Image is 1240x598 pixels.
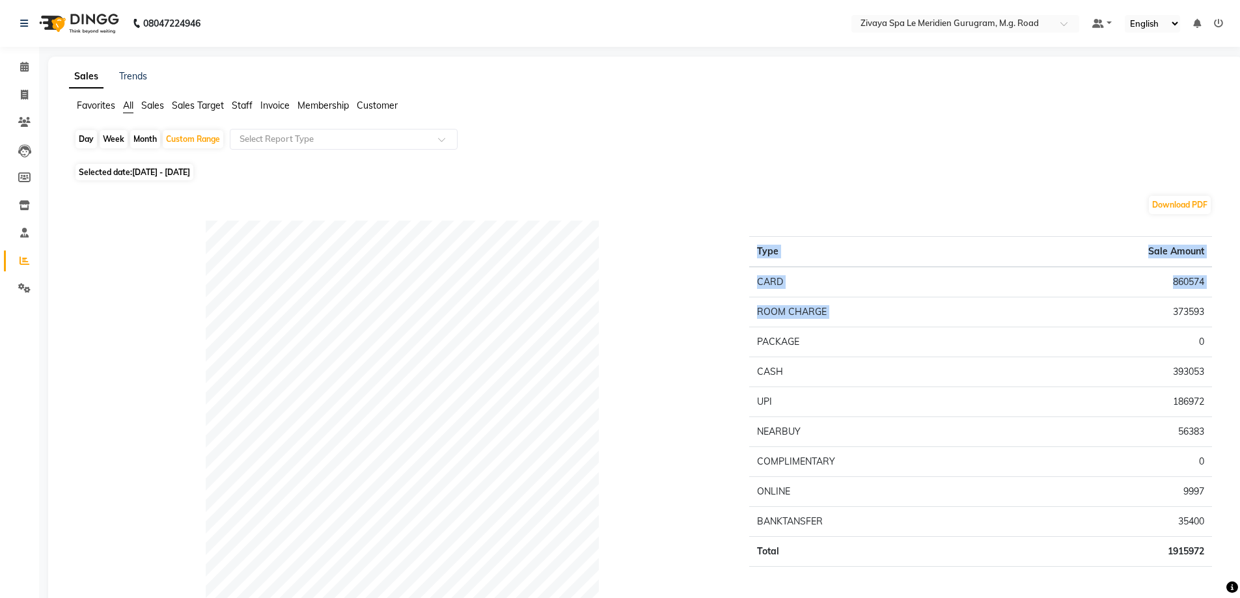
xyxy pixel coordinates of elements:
[119,70,147,82] a: Trends
[749,327,1012,357] td: PACKAGE
[749,297,1012,327] td: ROOM CHARGE
[749,537,1012,567] td: Total
[1012,477,1212,507] td: 9997
[172,100,224,111] span: Sales Target
[749,417,1012,447] td: NEARBUY
[76,130,97,148] div: Day
[297,100,349,111] span: Membership
[1012,327,1212,357] td: 0
[1012,447,1212,477] td: 0
[163,130,223,148] div: Custom Range
[749,507,1012,537] td: BANKTANSFER
[749,357,1012,387] td: CASH
[749,387,1012,417] td: UPI
[749,477,1012,507] td: ONLINE
[1012,297,1212,327] td: 373593
[33,5,122,42] img: logo
[260,100,290,111] span: Invoice
[749,447,1012,477] td: COMPLIMENTARY
[1012,267,1212,297] td: 860574
[141,100,164,111] span: Sales
[357,100,398,111] span: Customer
[77,100,115,111] span: Favorites
[130,130,160,148] div: Month
[1012,387,1212,417] td: 186972
[1012,357,1212,387] td: 393053
[76,164,193,180] span: Selected date:
[749,267,1012,297] td: CARD
[1012,237,1212,267] th: Sale Amount
[69,65,103,88] a: Sales
[1149,196,1211,214] button: Download PDF
[143,5,200,42] b: 08047224946
[232,100,253,111] span: Staff
[1012,537,1212,567] td: 1915972
[1012,417,1212,447] td: 56383
[100,130,128,148] div: Week
[132,167,190,177] span: [DATE] - [DATE]
[1012,507,1212,537] td: 35400
[123,100,133,111] span: All
[749,237,1012,267] th: Type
